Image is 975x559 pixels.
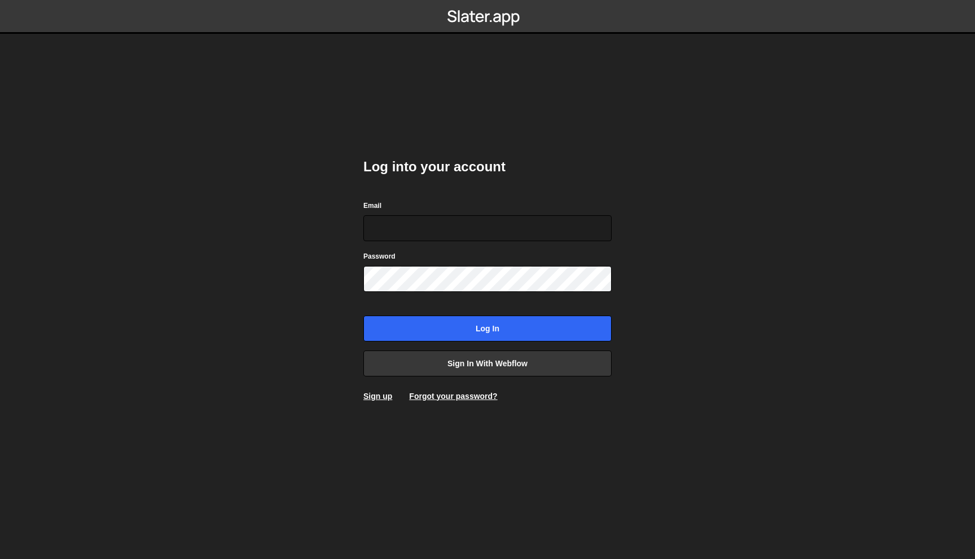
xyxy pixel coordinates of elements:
[363,316,612,341] input: Log in
[363,351,612,376] a: Sign in with Webflow
[363,158,612,176] h2: Log into your account
[363,251,396,262] label: Password
[409,392,497,401] a: Forgot your password?
[363,200,381,211] label: Email
[363,392,392,401] a: Sign up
